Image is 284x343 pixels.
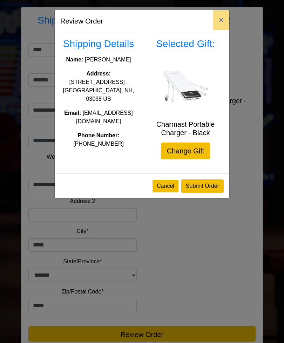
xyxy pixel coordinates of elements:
[213,10,229,30] button: Close
[147,38,224,50] h3: Selected Gift:
[219,15,224,25] span: ×
[60,16,103,26] h5: Review Order
[153,180,178,192] button: Cancel
[157,58,214,114] img: Charmast Portable Charger - Black
[147,120,224,137] h5: Charmast Portable Charger - Black
[181,179,224,193] button: Submit Order
[63,79,134,102] span: [STREET_ADDRESS] , [GEOGRAPHIC_DATA], NH, 03038 US
[60,38,137,50] h3: Shipping Details
[73,141,124,147] span: [PHONE_NUMBER]
[161,143,210,159] a: Change Gift
[86,71,110,77] strong: Address:
[77,132,119,138] strong: Phone Number:
[76,110,133,124] span: [EMAIL_ADDRESS][DOMAIN_NAME]
[64,110,81,116] strong: Email:
[66,57,83,62] strong: Name:
[85,57,131,62] span: [PERSON_NAME]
